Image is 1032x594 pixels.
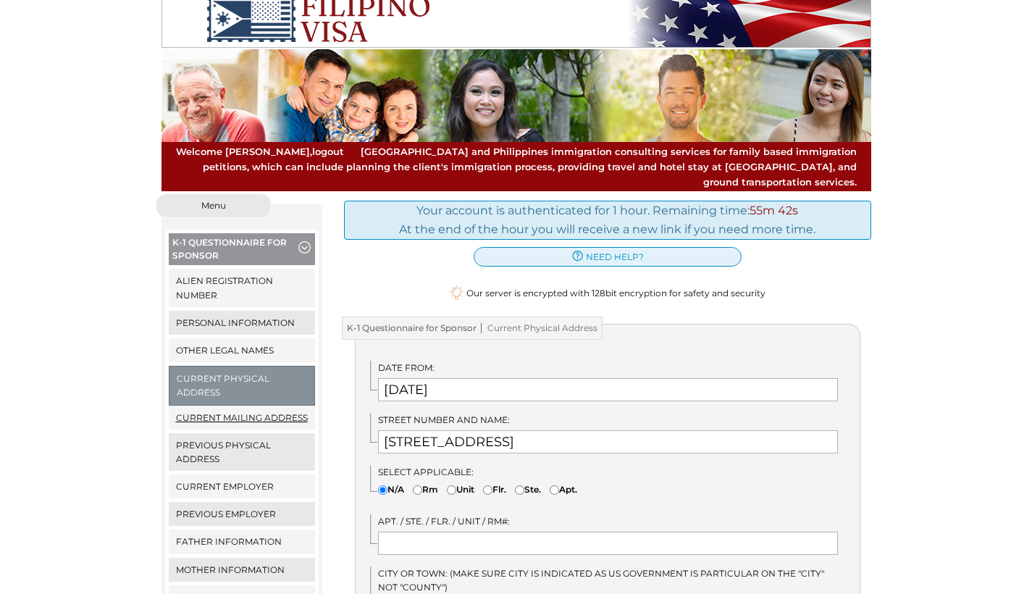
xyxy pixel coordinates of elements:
[169,502,316,526] a: Previous Employer
[169,338,316,362] a: Other Legal Names
[515,482,541,496] label: Ste.
[515,485,524,495] input: Ste.
[169,367,315,404] a: Current Physical Address
[312,146,344,157] a: logout
[378,467,474,477] span: Select Applicable:
[447,485,456,495] input: Unit
[201,201,226,210] span: Menu
[169,433,316,471] a: Previous Physical Address
[169,474,316,498] a: Current Employer
[413,485,422,495] input: Rm
[156,193,272,218] button: Menu
[344,201,871,239] div: Your account is authenticated for 1 hour. Remaining time: At the end of the hour you will receive...
[550,485,559,495] input: Apt.
[169,269,316,306] a: Alien Registration Number
[413,482,438,496] label: Rm
[169,233,316,269] button: K-1 Questionnaire for Sponsor
[447,482,474,496] label: Unit
[169,406,316,430] a: Current Mailing Address
[550,482,577,496] label: Apt.
[169,558,316,582] a: Mother Information
[378,485,387,495] input: N/A
[466,286,765,300] span: Our server is encrypted with 128bit encryption for safety and security
[586,250,644,264] span: need help?
[483,482,506,496] label: Flr.
[169,311,316,335] a: Personal Information
[176,144,344,159] span: Welcome [PERSON_NAME],
[477,323,597,333] span: Current Physical Address
[483,485,492,495] input: Flr.
[474,247,742,267] a: need help?
[342,317,603,340] h3: K-1 Questionnaire for Sponsor
[378,516,510,527] span: Apt. / Ste. / Flr. / Unit / Rm#:
[378,362,435,373] span: Date from:
[378,482,404,496] label: N/A
[169,530,316,553] a: Father Information
[378,414,510,425] span: Street Number and Name:
[176,144,857,189] span: [GEOGRAPHIC_DATA] and Philippines immigration consulting services for family based immigration pe...
[378,568,824,593] span: City or Town: (Make sure city is indicated as US Government is particular on the "city" not "coun...
[750,204,798,217] span: 55m 42s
